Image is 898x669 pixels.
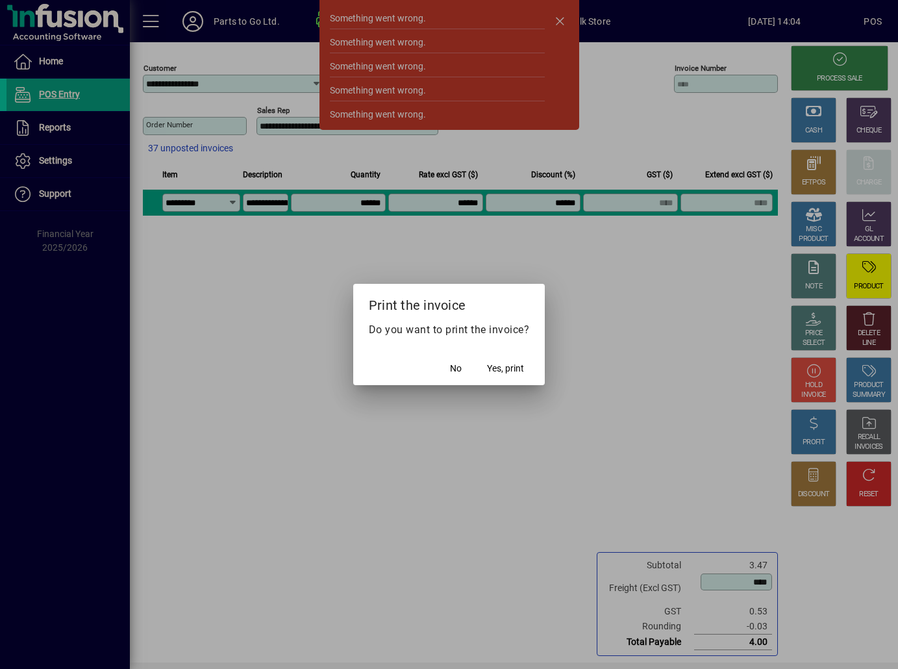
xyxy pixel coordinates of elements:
[450,362,462,375] span: No
[435,357,477,380] button: No
[369,322,530,338] p: Do you want to print the invoice?
[487,362,524,375] span: Yes, print
[353,284,545,322] h2: Print the invoice
[482,357,529,380] button: Yes, print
